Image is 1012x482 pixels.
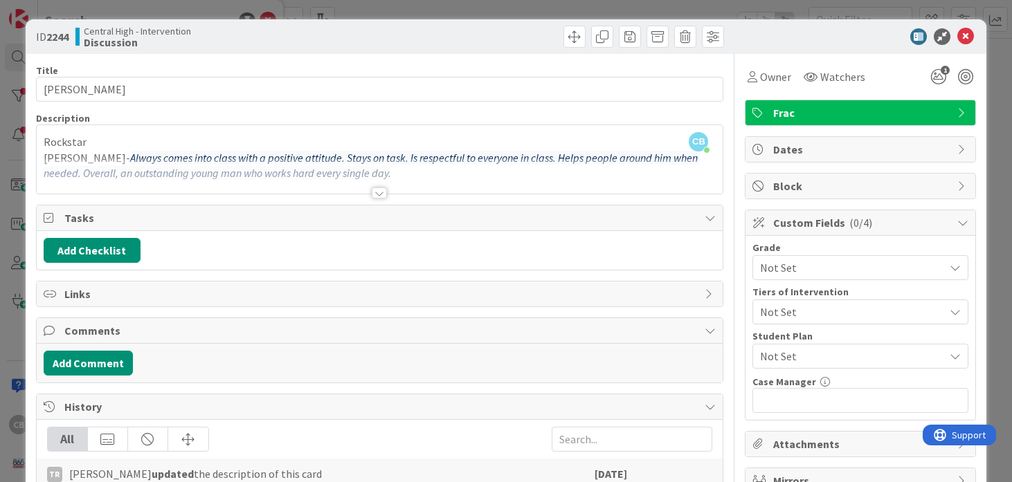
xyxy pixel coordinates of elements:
label: Case Manager [752,376,816,388]
input: Search... [552,427,712,452]
span: Description [36,112,90,124]
span: Watchers [820,68,865,85]
span: Attachments [773,436,950,452]
div: Tiers of Intervention [752,287,968,297]
div: Grade [752,243,968,252]
p: Rockstar [44,134,716,150]
div: Student Plan [752,331,968,341]
button: Add Comment [44,351,133,376]
span: CB [689,132,708,151]
button: Add Checklist [44,238,141,263]
span: Central High - Intervention [84,26,191,37]
span: Links [64,286,698,302]
b: 2244 [46,30,69,44]
label: Title [36,64,58,77]
em: Always comes into class with a positive attitude. Stays on task. Is respectful to everyone in cla... [44,151,700,180]
b: [DATE] [595,467,627,481]
span: Dates [773,141,950,158]
span: Owner [760,68,791,85]
span: Comments [64,322,698,339]
span: 1 [941,66,950,75]
span: Custom Fields [773,214,950,231]
span: Not Set [760,302,937,322]
span: ( 0/4 ) [849,216,872,230]
span: Frac [773,104,950,121]
div: TR [47,467,62,482]
b: updated [152,467,194,481]
span: History [64,398,698,415]
span: Support [29,2,63,19]
span: ID [36,28,69,45]
span: Not Set [760,258,937,277]
span: Not Set [760,348,944,364]
span: Block [773,178,950,194]
b: Discussion [84,37,191,48]
p: [PERSON_NAME]- [44,150,716,181]
div: All [48,427,88,451]
span: Tasks [64,210,698,226]
input: type card name here... [36,77,724,102]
